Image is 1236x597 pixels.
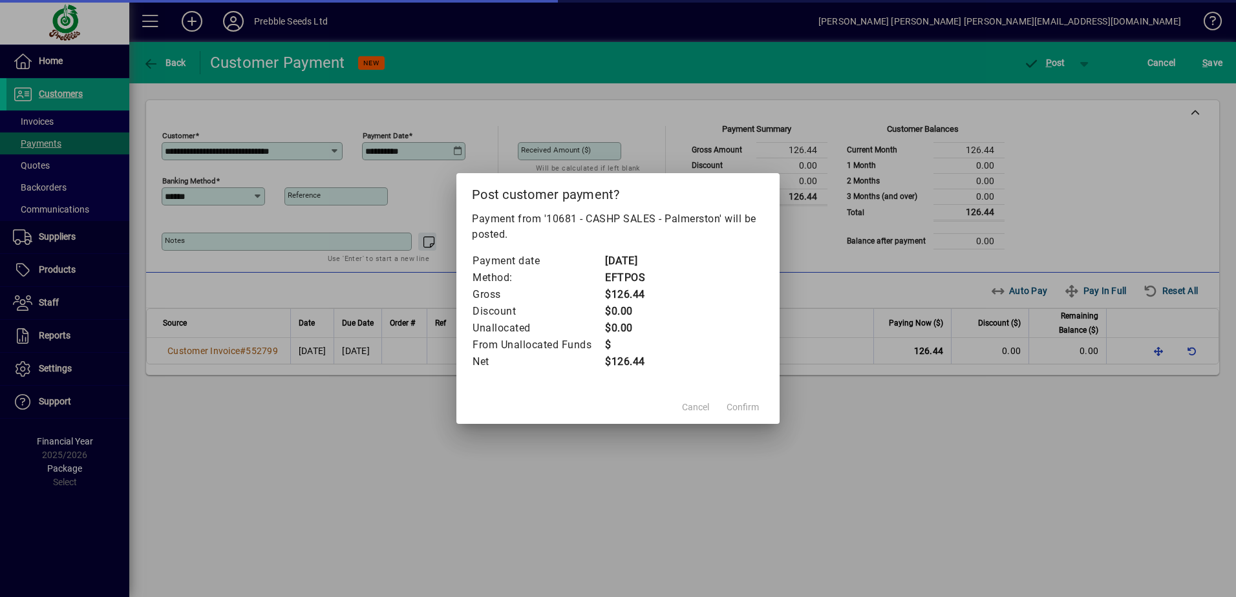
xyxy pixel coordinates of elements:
[472,337,604,353] td: From Unallocated Funds
[604,303,656,320] td: $0.00
[604,337,656,353] td: $
[472,253,604,269] td: Payment date
[472,353,604,370] td: Net
[604,320,656,337] td: $0.00
[604,269,656,286] td: EFTPOS
[472,320,604,337] td: Unallocated
[604,286,656,303] td: $126.44
[472,211,764,242] p: Payment from '10681 - CASHP SALES - Palmerston' will be posted.
[472,303,604,320] td: Discount
[472,269,604,286] td: Method:
[604,353,656,370] td: $126.44
[604,253,656,269] td: [DATE]
[456,173,780,211] h2: Post customer payment?
[472,286,604,303] td: Gross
